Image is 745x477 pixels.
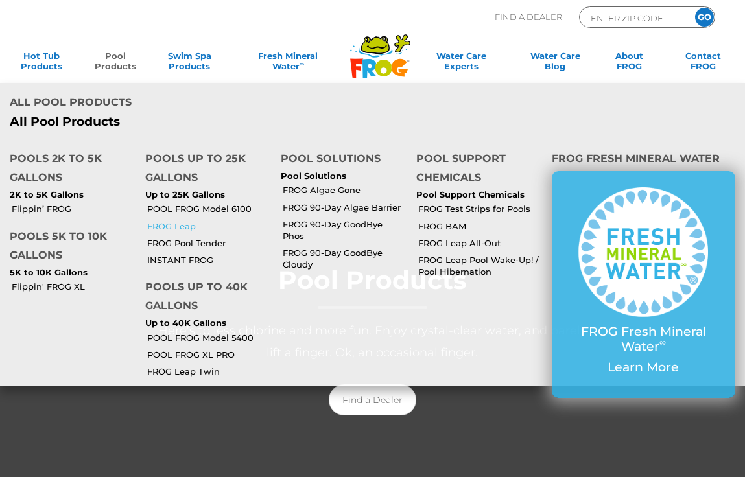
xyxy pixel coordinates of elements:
a: FROG 90-Day Algae Barrier [283,202,407,213]
a: POOL FROG Model 5400 [147,332,271,343]
a: ContactFROG [674,51,732,76]
h4: Pool Solutions [281,149,397,171]
a: POOL FROG XL PRO [147,349,271,360]
a: POOL FROG Model 6100 [147,203,271,215]
a: FROG Fresh Mineral Water∞ Learn More [573,187,714,382]
input: Zip Code Form [589,10,677,25]
h4: Pools up to 25K Gallons [145,149,261,190]
a: FROG 90-Day GoodBye Cloudy [283,247,407,270]
a: Flippin' FROG XL [12,281,136,292]
input: GO [695,8,714,27]
a: FROG Leap [147,220,271,232]
p: Find A Dealer [495,6,562,28]
a: FROG Leap All-Out [418,237,542,249]
h4: Pools 5K to 10K Gallons [10,227,126,268]
a: Fresh MineralWater∞ [235,51,342,76]
p: Learn More [573,360,714,375]
a: FROG Leap Pool Wake-Up! / Pool Hibernation [418,254,542,277]
a: Water CareBlog [526,51,584,76]
a: FROG Pool Tender [147,237,271,249]
a: Swim SpaProducts [161,51,219,76]
h4: Pools up to 40K Gallons [145,277,261,318]
h4: All Pool Products [10,93,363,115]
h4: Pools 2K to 5K Gallons [10,149,126,190]
a: FROG 90-Day GoodBye Phos [283,218,407,242]
a: FROG Test Strips for Pools [418,203,542,215]
a: PoolProducts [87,51,145,76]
a: INSTANT FROG [147,254,271,266]
a: Find a Dealer [329,384,416,415]
a: Water CareExperts [413,51,510,76]
p: 2K to 5K Gallons [10,190,126,200]
h4: FROG Fresh Mineral Water [552,149,735,171]
a: All Pool Products [10,115,363,130]
a: FROG BAM [418,220,542,232]
a: Flippin’ FROG [12,203,136,215]
a: FROG Algae Gone [283,184,407,196]
a: AboutFROG [600,51,658,76]
h4: Pool Support Chemicals [416,149,532,190]
a: Hot TubProducts [13,51,71,76]
sup: ∞ [659,336,666,348]
p: Up to 25K Gallons [145,190,261,200]
a: FROG Leap Twin [147,366,271,377]
p: 5K to 10K Gallons [10,268,126,278]
sup: ∞ [300,60,304,67]
a: Pool Solutions [281,170,346,181]
p: Up to 40K Gallons [145,318,261,329]
p: Pool Support Chemicals [416,190,532,200]
p: FROG Fresh Mineral Water [573,325,714,355]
